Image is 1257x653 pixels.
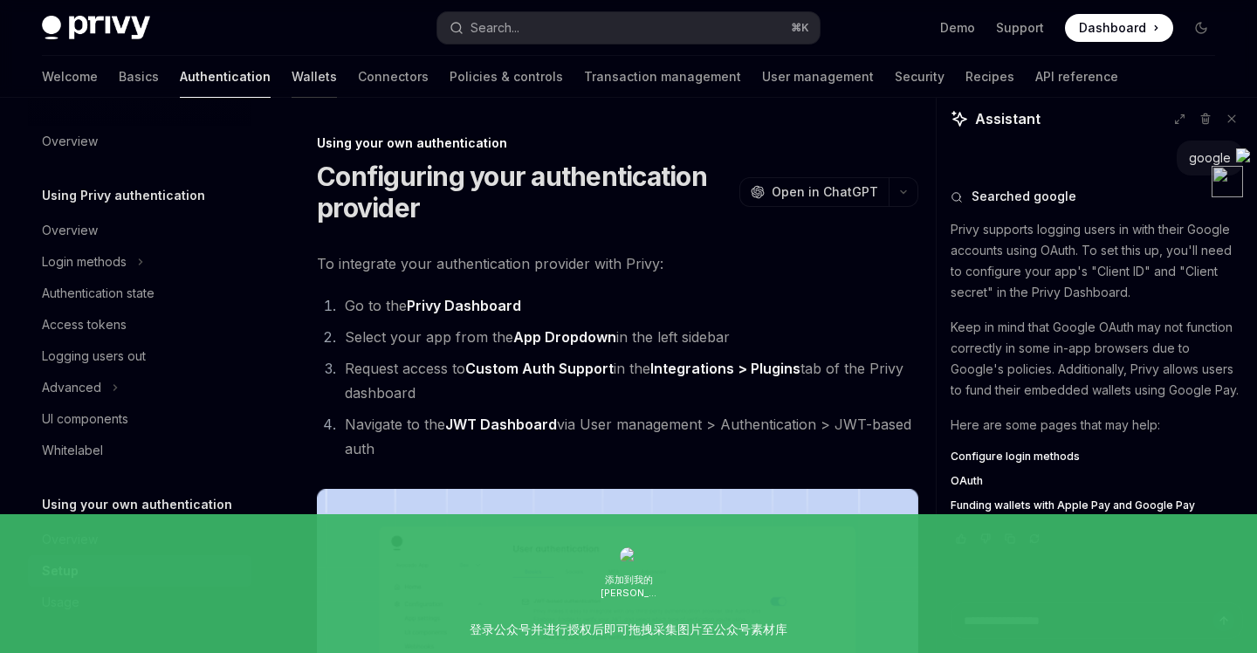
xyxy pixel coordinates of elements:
h1: Configuring your authentication provider [317,161,732,223]
a: Security [895,56,944,98]
span: ⌘ K [791,21,809,35]
a: JWT Dashboard [445,416,557,434]
p: Here are some pages that may help: [951,415,1243,436]
button: Advanced [28,372,251,403]
img: dark logo [42,16,150,40]
button: Login methods [28,246,251,278]
span: Open in ChatGPT [772,183,878,201]
a: Privy Dashboard [407,297,521,315]
span: Configure login methods [951,450,1080,464]
div: Overview [42,220,98,241]
h5: Using your own authentication [42,494,232,515]
a: Recipes [965,56,1014,98]
p: Keep in mind that Google OAuth may not function correctly in some in-app browsers due to Google's... [951,317,1243,401]
a: Support [996,19,1044,37]
a: Logging users out [28,340,251,372]
li: Select your app from the in the left sidebar [340,325,918,349]
li: Go to the [340,293,918,318]
a: OAuth [951,474,1243,488]
a: Integrations > Plugins [650,360,800,378]
div: Overview [42,131,98,152]
a: Configure login methods [951,450,1243,464]
a: User management [762,56,874,98]
strong: App Dropdown [513,328,616,346]
li: Navigate to the via User management > Authentication > JWT-based auth [340,412,918,461]
div: Search... [471,17,519,38]
div: google [1189,149,1231,167]
div: Using your own authentication [317,134,918,152]
div: Whitelabel [42,440,103,461]
a: Overview [28,126,251,157]
span: To integrate your authentication provider with Privy: [317,251,918,276]
a: UI components [28,403,251,435]
div: Authentication state [42,283,155,304]
a: Demo [940,19,975,37]
a: Transaction management [584,56,741,98]
a: Authentication [180,56,271,98]
button: Searched google [951,188,1243,205]
div: Advanced [42,377,101,398]
span: Searched google [972,188,1076,205]
a: API reference [1035,56,1118,98]
a: Dashboard [1065,14,1173,42]
h5: Using Privy authentication [42,185,205,206]
div: Login methods [42,251,127,272]
a: Access tokens [28,309,251,340]
span: Dashboard [1079,19,1146,37]
strong: Custom Auth Support [465,360,614,377]
button: Toggle dark mode [1187,14,1215,42]
a: Authentication state [28,278,251,309]
a: Funding wallets with Apple Pay and Google Pay [951,498,1243,512]
div: Logging users out [42,346,146,367]
div: UI components [42,409,128,430]
li: Request access to in the tab of the Privy dashboard [340,356,918,405]
a: Basics [119,56,159,98]
strong: Privy Dashboard [407,297,521,314]
span: Funding wallets with Apple Pay and Google Pay [951,498,1195,512]
span: OAuth [951,474,983,488]
button: Open in ChatGPT [739,177,889,207]
a: Overview [28,215,251,246]
p: Privy supports logging users in with their Google accounts using OAuth. To set this up, you'll ne... [951,219,1243,303]
a: Whitelabel [28,435,251,466]
a: Connectors [358,56,429,98]
button: Search...⌘K [437,12,819,44]
a: Welcome [42,56,98,98]
div: Access tokens [42,314,127,335]
a: Policies & controls [450,56,563,98]
span: Assistant [975,108,1041,129]
a: Wallets [292,56,337,98]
